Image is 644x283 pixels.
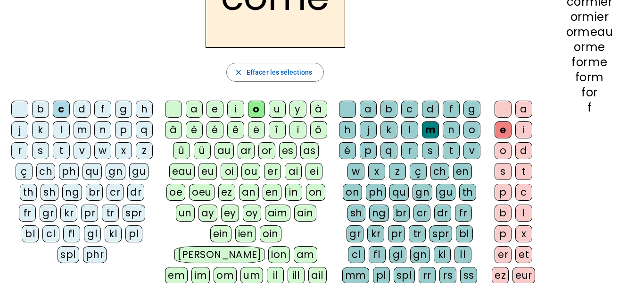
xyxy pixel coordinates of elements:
[32,121,49,138] div: k
[227,121,244,138] div: ê
[53,142,70,159] div: t
[401,101,418,118] div: c
[218,184,235,201] div: ez
[360,101,377,118] div: a
[443,142,460,159] div: t
[410,246,430,263] div: gn
[174,246,264,263] div: [PERSON_NAME]
[42,225,59,242] div: cl
[206,101,223,118] div: e
[215,142,234,159] div: au
[94,142,111,159] div: w
[221,163,238,180] div: oi
[495,225,512,242] div: p
[459,184,476,201] div: th
[32,142,49,159] div: s
[53,101,70,118] div: c
[206,121,223,138] div: é
[300,142,319,159] div: as
[83,246,107,263] div: phr
[343,184,362,201] div: on
[463,142,480,159] div: v
[310,121,327,138] div: ô
[74,101,91,118] div: d
[515,246,532,263] div: et
[409,225,426,242] div: tr
[60,205,77,222] div: kr
[453,163,472,180] div: en
[550,57,629,68] div: forme
[74,142,91,159] div: v
[19,205,36,222] div: fr
[550,26,629,38] div: ormeau
[550,102,629,113] div: f
[36,163,55,180] div: ch
[550,11,629,23] div: ormier
[455,205,472,222] div: fr
[495,205,512,222] div: b
[269,121,286,138] div: î
[294,205,316,222] div: ain
[279,142,297,159] div: es
[226,63,324,82] button: Effacer les sélections
[176,205,195,222] div: un
[248,101,265,118] div: o
[227,101,244,118] div: i
[115,142,132,159] div: x
[235,225,256,242] div: ien
[348,246,365,263] div: cl
[289,101,306,118] div: y
[443,101,460,118] div: f
[63,225,80,242] div: fl
[41,184,58,201] div: sh
[515,205,532,222] div: l
[221,205,239,222] div: ey
[422,101,439,118] div: d
[11,142,28,159] div: r
[81,205,98,222] div: pr
[456,225,473,242] div: bl
[198,205,217,222] div: ay
[58,246,79,263] div: spl
[165,121,182,138] div: â
[347,163,364,180] div: w
[393,205,410,222] div: br
[198,163,217,180] div: eu
[285,163,302,180] div: ai
[495,184,512,201] div: p
[422,121,439,138] div: m
[463,121,480,138] div: o
[268,246,290,263] div: ion
[515,225,532,242] div: x
[454,246,471,263] div: ll
[186,101,203,118] div: a
[125,225,142,242] div: pl
[106,163,125,180] div: gn
[53,121,70,138] div: l
[434,205,451,222] div: dr
[306,184,325,201] div: on
[429,225,452,242] div: spr
[285,184,302,201] div: in
[436,184,455,201] div: gu
[94,121,111,138] div: n
[194,142,211,159] div: ü
[243,205,261,222] div: oy
[105,225,122,242] div: kl
[294,246,317,263] div: am
[389,184,409,201] div: qu
[463,101,480,118] div: g
[380,142,397,159] div: q
[115,121,132,138] div: p
[515,101,532,118] div: a
[360,121,377,138] div: j
[40,205,57,222] div: gr
[410,163,427,180] div: ç
[186,121,203,138] div: è
[339,142,356,159] div: é
[166,184,185,201] div: oe
[239,184,259,201] div: an
[74,121,91,138] div: m
[430,163,449,180] div: ch
[550,72,629,83] div: form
